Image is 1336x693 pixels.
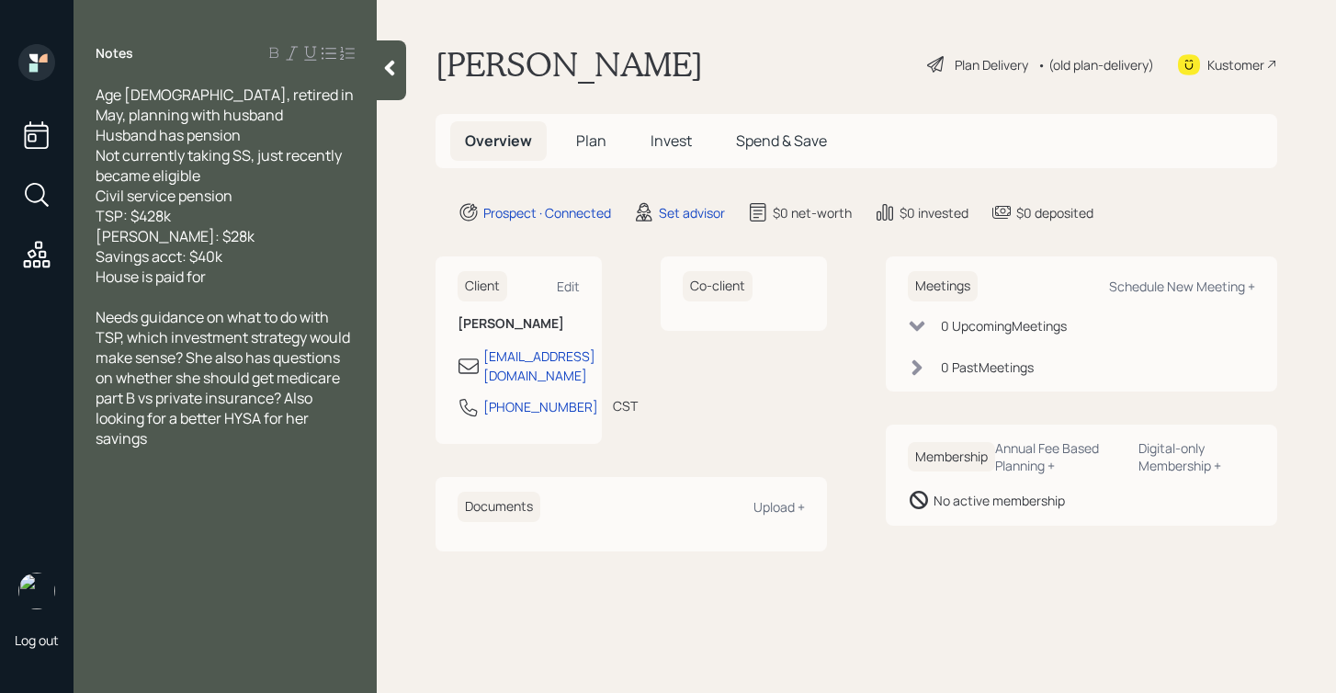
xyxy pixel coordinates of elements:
[753,498,805,516] div: Upload +
[934,491,1065,510] div: No active membership
[1037,55,1154,74] div: • (old plan-delivery)
[96,206,171,226] span: TSP: $428k
[96,246,222,267] span: Savings acct: $40k
[773,203,852,222] div: $0 net-worth
[465,131,532,151] span: Overview
[651,131,692,151] span: Invest
[900,203,968,222] div: $0 invested
[96,226,255,246] span: [PERSON_NAME]: $28k
[955,55,1028,74] div: Plan Delivery
[483,346,595,385] div: [EMAIL_ADDRESS][DOMAIN_NAME]
[96,44,133,62] label: Notes
[458,271,507,301] h6: Client
[96,85,357,125] span: Age [DEMOGRAPHIC_DATA], retired in May, planning with husband
[576,131,606,151] span: Plan
[941,316,1067,335] div: 0 Upcoming Meeting s
[458,492,540,522] h6: Documents
[483,397,598,416] div: [PHONE_NUMBER]
[96,307,353,449] span: Needs guidance on what to do with TSP, which investment strategy would make sense? She also has q...
[557,278,580,295] div: Edit
[96,125,241,145] span: Husband has pension
[96,145,345,186] span: Not currently taking SS, just recently became eligible
[995,439,1124,474] div: Annual Fee Based Planning +
[908,442,995,472] h6: Membership
[1207,55,1264,74] div: Kustomer
[483,203,611,222] div: Prospect · Connected
[908,271,978,301] h6: Meetings
[941,358,1034,377] div: 0 Past Meeting s
[683,271,753,301] h6: Co-client
[613,396,638,415] div: CST
[18,573,55,609] img: retirable_logo.png
[1109,278,1255,295] div: Schedule New Meeting +
[458,316,580,332] h6: [PERSON_NAME]
[436,44,703,85] h1: [PERSON_NAME]
[736,131,827,151] span: Spend & Save
[15,631,59,649] div: Log out
[96,186,232,206] span: Civil service pension
[1016,203,1093,222] div: $0 deposited
[659,203,725,222] div: Set advisor
[1138,439,1255,474] div: Digital-only Membership +
[96,267,206,287] span: House is paid for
